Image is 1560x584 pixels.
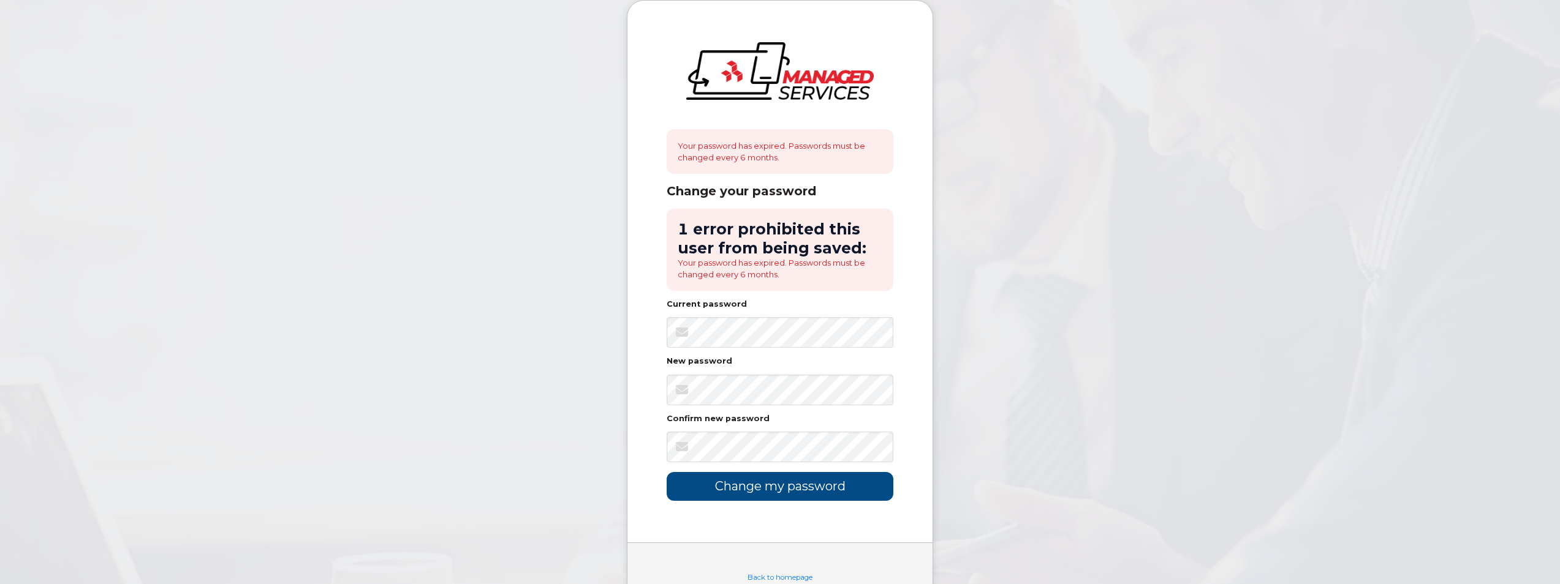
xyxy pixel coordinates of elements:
[667,301,747,309] label: Current password
[667,184,893,199] div: Change your password
[667,129,893,174] div: Your password has expired. Passwords must be changed every 6 months.
[686,42,874,100] img: logo-large.png
[678,257,882,280] li: Your password has expired. Passwords must be changed every 6 months.
[748,573,812,582] a: Back to homepage
[667,472,893,501] input: Change my password
[667,415,770,423] label: Confirm new password
[667,358,732,365] label: New password
[678,220,882,257] h2: 1 error prohibited this user from being saved:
